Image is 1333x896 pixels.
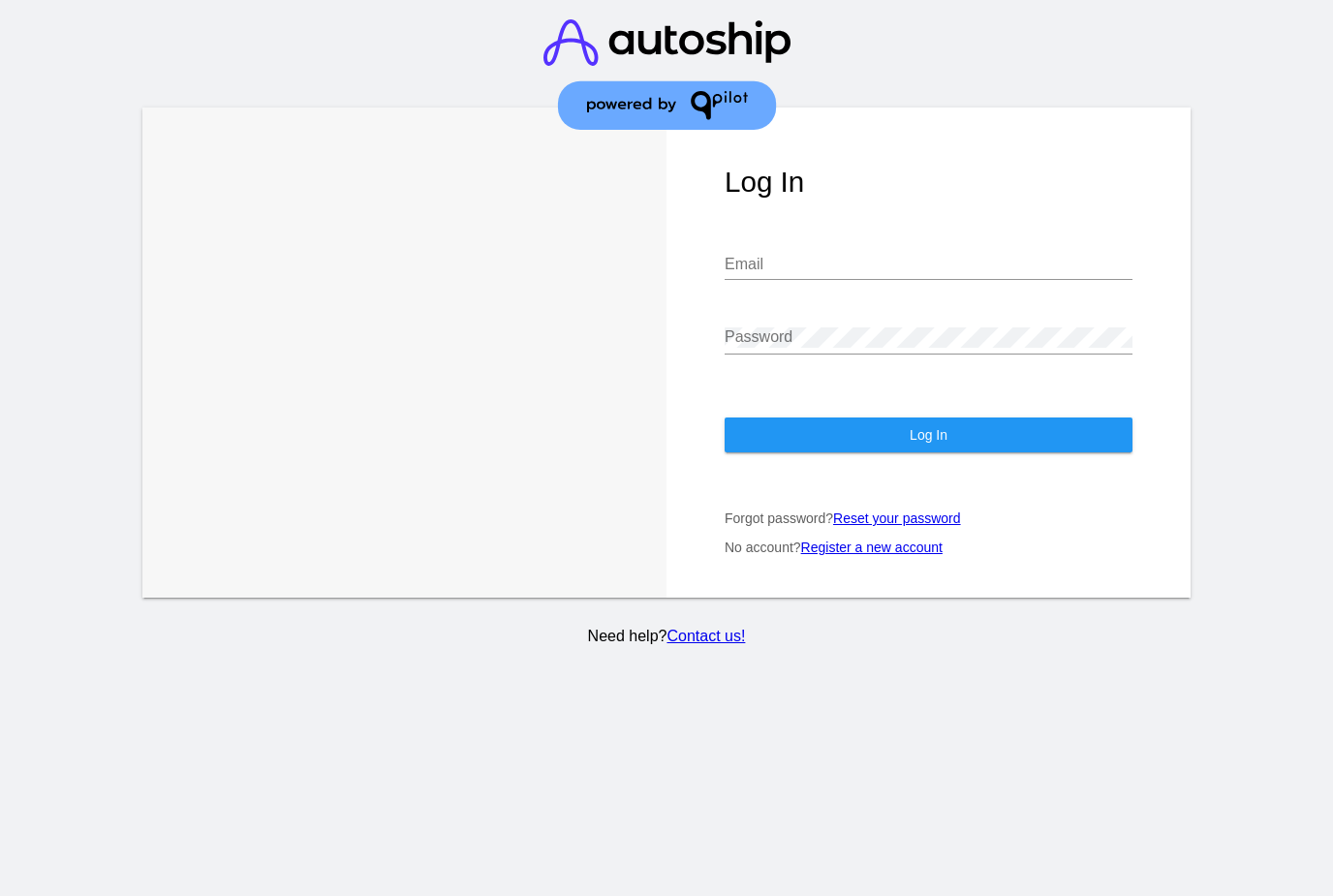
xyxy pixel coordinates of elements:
[910,427,947,443] span: Log In
[139,628,1194,645] p: Need help?
[725,417,1132,452] button: Log In
[725,166,1132,199] h1: Log In
[666,628,745,644] a: Contact us!
[725,540,1132,555] p: No account?
[801,540,943,555] a: Register a new account
[833,510,961,526] a: Reset your password
[725,256,1132,273] input: Email
[725,510,1132,526] p: Forgot password?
